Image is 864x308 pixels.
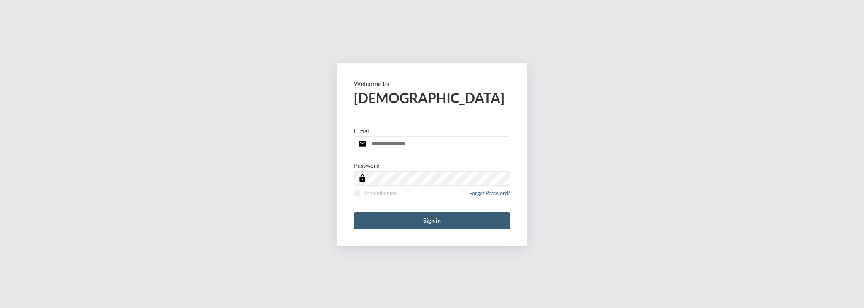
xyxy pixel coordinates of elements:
h2: [DEMOGRAPHIC_DATA] [354,90,510,106]
p: E-mail [354,127,371,134]
p: Password [354,162,380,169]
label: Remember me [354,190,397,196]
button: Sign in [354,212,510,229]
a: Forgot Password? [469,190,510,202]
p: Welcome to [354,79,510,87]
